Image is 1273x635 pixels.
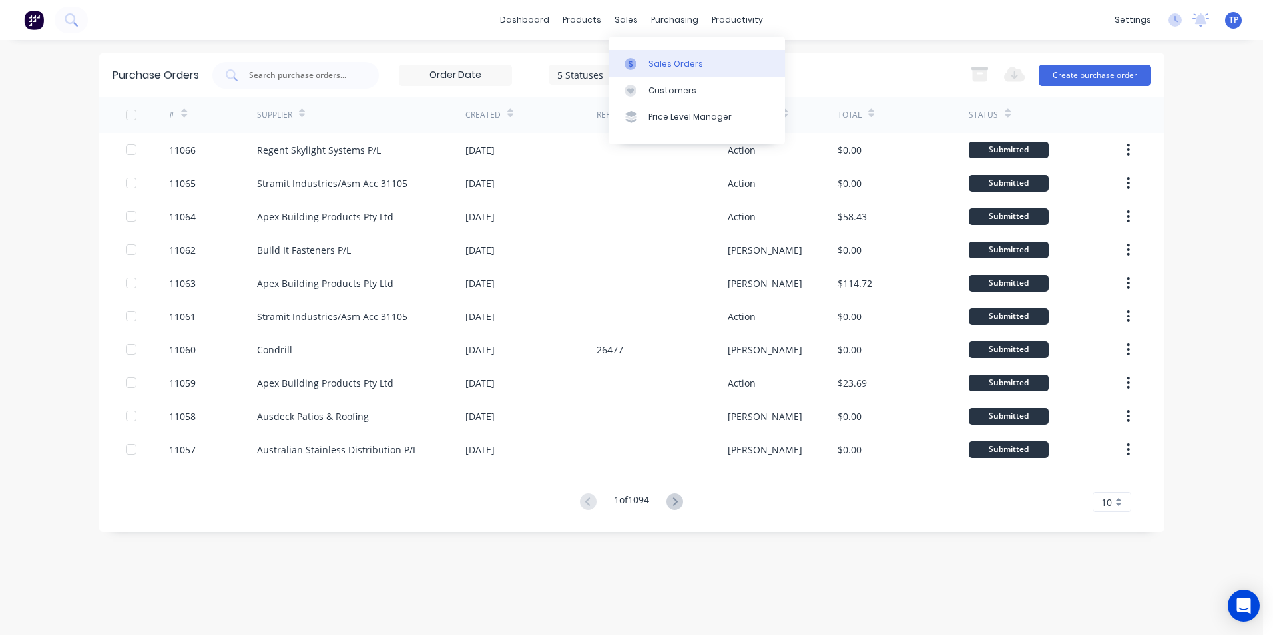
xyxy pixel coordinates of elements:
div: Submitted [969,242,1049,258]
div: Apex Building Products Pty Ltd [257,276,393,290]
div: 1 of 1094 [614,493,649,512]
div: [PERSON_NAME] [728,276,802,290]
div: [PERSON_NAME] [728,243,802,257]
div: Action [728,310,756,323]
div: Action [728,176,756,190]
div: Ausdeck Patios & Roofing [257,409,369,423]
div: Submitted [969,175,1049,192]
div: $0.00 [838,409,862,423]
div: # [169,109,174,121]
div: [DATE] [465,343,495,357]
div: Submitted [969,341,1049,358]
div: $0.00 [838,176,862,190]
div: Stramit Industries/Asm Acc 31105 [257,310,407,323]
div: Build It Fasteners P/L [257,243,351,257]
span: TP [1229,14,1238,26]
div: Action [728,376,756,390]
a: Price Level Manager [609,104,785,130]
div: Open Intercom Messenger [1228,590,1260,622]
div: 11061 [169,310,196,323]
div: Submitted [969,308,1049,325]
div: Submitted [969,441,1049,458]
div: Price Level Manager [648,111,732,123]
div: settings [1108,10,1158,30]
input: Search purchase orders... [248,69,358,82]
div: 26477 [597,343,623,357]
div: [DATE] [465,143,495,157]
div: [PERSON_NAME] [728,343,802,357]
div: Action [728,210,756,224]
div: $23.69 [838,376,867,390]
div: Total [838,109,862,121]
div: $58.43 [838,210,867,224]
div: $0.00 [838,143,862,157]
div: [DATE] [465,243,495,257]
div: Condrill [257,343,292,357]
div: Purchase Orders [113,67,199,83]
div: 11063 [169,276,196,290]
div: 11059 [169,376,196,390]
div: $0.00 [838,243,862,257]
div: Apex Building Products Pty Ltd [257,210,393,224]
a: dashboard [493,10,556,30]
input: Order Date [399,65,511,85]
div: Submitted [969,208,1049,225]
div: 11064 [169,210,196,224]
a: Sales Orders [609,50,785,77]
div: Submitted [969,408,1049,425]
div: Created [465,109,501,121]
div: Apex Building Products Pty Ltd [257,376,393,390]
div: purchasing [644,10,705,30]
div: Status [969,109,998,121]
div: Stramit Industries/Asm Acc 31105 [257,176,407,190]
div: 11066 [169,143,196,157]
div: 11062 [169,243,196,257]
div: 11058 [169,409,196,423]
div: Submitted [969,142,1049,158]
div: Regent Skylight Systems P/L [257,143,381,157]
div: [DATE] [465,376,495,390]
div: [DATE] [465,310,495,323]
div: productivity [705,10,770,30]
span: 10 [1101,495,1112,509]
div: Sales Orders [648,58,703,70]
div: [PERSON_NAME] [728,443,802,457]
div: 11065 [169,176,196,190]
a: Customers [609,77,785,104]
div: Action [728,143,756,157]
img: Factory [24,10,44,30]
div: [DATE] [465,443,495,457]
button: Create purchase order [1039,65,1151,86]
div: $0.00 [838,343,862,357]
div: $114.72 [838,276,872,290]
div: 11060 [169,343,196,357]
div: $0.00 [838,310,862,323]
div: [PERSON_NAME] [728,409,802,423]
div: 11057 [169,443,196,457]
div: [DATE] [465,409,495,423]
div: Reference [597,109,640,121]
div: Submitted [969,375,1049,391]
div: products [556,10,608,30]
div: sales [608,10,644,30]
div: $0.00 [838,443,862,457]
div: [DATE] [465,210,495,224]
div: Customers [648,85,696,97]
div: [DATE] [465,276,495,290]
div: 5 Statuses [557,67,652,81]
div: Submitted [969,275,1049,292]
div: Australian Stainless Distribution P/L [257,443,417,457]
div: [DATE] [465,176,495,190]
div: Supplier [257,109,292,121]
